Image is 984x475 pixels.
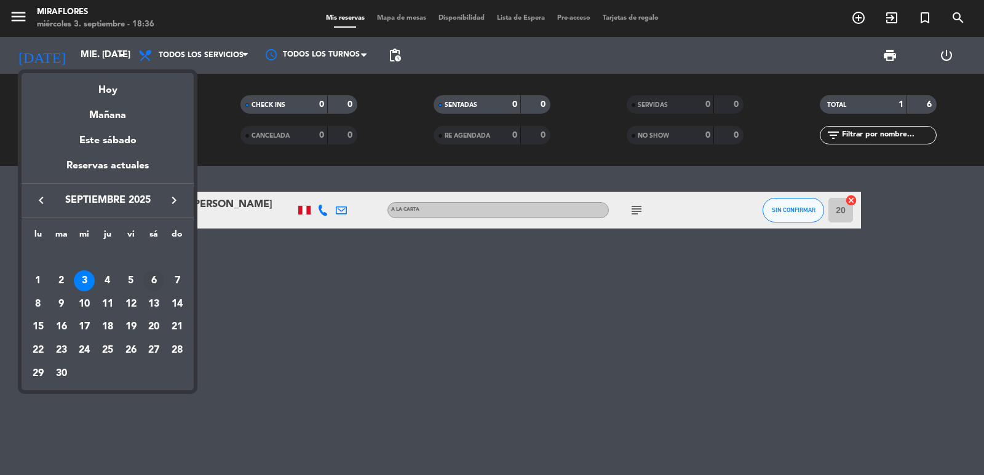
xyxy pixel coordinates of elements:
[167,193,181,208] i: keyboard_arrow_right
[165,315,189,339] td: 21 de septiembre de 2025
[73,269,96,292] td: 3 de septiembre de 2025
[26,292,50,316] td: 8 de septiembre de 2025
[143,316,164,337] div: 20
[119,339,143,362] td: 26 de septiembre de 2025
[26,362,50,385] td: 29 de septiembre de 2025
[165,292,189,316] td: 14 de septiembre de 2025
[26,246,189,269] td: SEP.
[74,316,95,337] div: 17
[167,340,188,361] div: 28
[73,292,96,316] td: 10 de septiembre de 2025
[96,339,119,362] td: 25 de septiembre de 2025
[97,270,118,291] div: 4
[121,294,141,315] div: 12
[26,269,50,292] td: 1 de septiembre de 2025
[51,316,72,337] div: 16
[22,158,194,183] div: Reservas actuales
[26,227,50,246] th: lunes
[34,193,49,208] i: keyboard_arrow_left
[121,270,141,291] div: 5
[50,292,73,316] td: 9 de septiembre de 2025
[50,315,73,339] td: 16 de septiembre de 2025
[74,340,95,361] div: 24
[143,315,166,339] td: 20 de septiembre de 2025
[143,294,164,315] div: 13
[26,339,50,362] td: 22 de septiembre de 2025
[143,270,164,291] div: 6
[96,227,119,246] th: jueves
[165,269,189,292] td: 7 de septiembre de 2025
[121,316,141,337] div: 19
[96,292,119,316] td: 11 de septiembre de 2025
[50,339,73,362] td: 23 de septiembre de 2025
[28,270,49,291] div: 1
[51,270,72,291] div: 2
[26,315,50,339] td: 15 de septiembre de 2025
[96,269,119,292] td: 4 de septiembre de 2025
[167,270,188,291] div: 7
[143,339,166,362] td: 27 de septiembre de 2025
[22,98,194,124] div: Mañana
[22,124,194,158] div: Este sábado
[73,339,96,362] td: 24 de septiembre de 2025
[30,192,52,208] button: keyboard_arrow_left
[119,269,143,292] td: 5 de septiembre de 2025
[51,294,72,315] div: 9
[28,340,49,361] div: 22
[28,294,49,315] div: 8
[167,316,188,337] div: 21
[74,270,95,291] div: 3
[51,340,72,361] div: 23
[119,292,143,316] td: 12 de septiembre de 2025
[97,316,118,337] div: 18
[119,227,143,246] th: viernes
[50,227,73,246] th: martes
[167,294,188,315] div: 14
[121,340,141,361] div: 26
[97,294,118,315] div: 11
[74,294,95,315] div: 10
[51,363,72,384] div: 30
[143,269,166,292] td: 6 de septiembre de 2025
[73,315,96,339] td: 17 de septiembre de 2025
[28,363,49,384] div: 29
[143,227,166,246] th: sábado
[96,315,119,339] td: 18 de septiembre de 2025
[50,269,73,292] td: 2 de septiembre de 2025
[165,339,189,362] td: 28 de septiembre de 2025
[22,73,194,98] div: Hoy
[73,227,96,246] th: miércoles
[143,292,166,316] td: 13 de septiembre de 2025
[119,315,143,339] td: 19 de septiembre de 2025
[52,192,163,208] span: septiembre 2025
[143,340,164,361] div: 27
[28,316,49,337] div: 15
[163,192,185,208] button: keyboard_arrow_right
[165,227,189,246] th: domingo
[97,340,118,361] div: 25
[50,362,73,385] td: 30 de septiembre de 2025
